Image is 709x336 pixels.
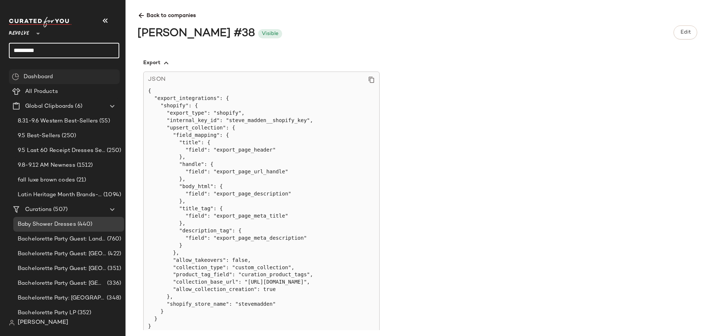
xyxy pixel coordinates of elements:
span: JSON [148,75,165,84]
span: Bachelorette Party: [GEOGRAPHIC_DATA] [18,294,105,302]
span: 9.8-9.12 AM Newness [18,161,75,170]
img: svg%3e [9,320,15,326]
span: (1094) [102,191,121,199]
div: [PERSON_NAME] #38 [137,25,255,42]
span: Revolve [9,25,29,38]
span: (250) [105,146,121,155]
span: (6) [73,102,82,111]
span: Global Clipboards [25,102,73,111]
span: (760) [106,235,121,243]
span: Back to companies [137,6,697,20]
span: 9.5 Best-Sellers [18,132,60,140]
span: Latin Heritage Month Brands- DO NOT DELETE [18,191,102,199]
span: Bachelorette Party Guest: [GEOGRAPHIC_DATA] [18,279,106,288]
button: Export [143,54,380,72]
span: (336) [106,279,121,288]
span: (21) [75,176,86,184]
span: (351) [106,264,121,273]
span: All Products [25,87,58,96]
span: (507) [52,205,68,214]
span: Curations [25,205,52,214]
span: (250) [60,132,76,140]
span: Dashboard [24,73,53,81]
span: 8.31-9.6 Western Best-Sellers [18,117,98,125]
span: [PERSON_NAME] [18,318,68,327]
span: Edit [680,30,691,35]
span: Baby Shower Dresses [18,220,76,229]
span: (1512) [75,161,93,170]
pre: { "export_integrations": { "shopify": { "export_type": "shopify", "internal_key_id": "steve_madde... [148,87,375,330]
img: svg%3e [12,73,19,80]
div: Visible [262,30,278,38]
span: (352) [76,309,91,317]
span: Bachelorette Party Guest: [GEOGRAPHIC_DATA] [18,250,106,258]
span: (55) [98,117,110,125]
span: (440) [76,220,93,229]
span: (348) [105,294,121,302]
img: cfy_white_logo.C9jOOHJF.svg [9,17,72,27]
span: Bachelorette Party LP [18,309,76,317]
span: Bachelorette Party Guest: Landing Page [18,235,106,243]
span: (422) [106,250,121,258]
span: fall luxe brown codes [18,176,75,184]
span: Bachelorette Party Guest: [GEOGRAPHIC_DATA] [18,264,106,273]
button: Edit [674,25,697,39]
span: 9.5 Last 60 Receipt Dresses Selling [18,146,105,155]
